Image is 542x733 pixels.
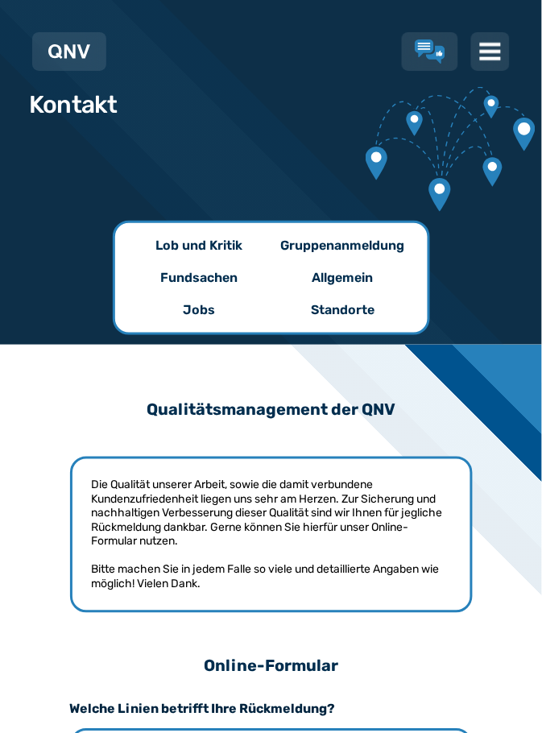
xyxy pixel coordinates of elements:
p: Jobs [184,300,216,320]
p: Allgemein [312,268,374,288]
a: QNV Logo [48,39,90,64]
h3: Online-Formular [29,658,513,674]
p: Fundsachen [161,268,238,288]
img: menu [480,41,501,62]
a: Allgemein [303,268,383,288]
h3: Qualitätsmanagement der QNV [29,402,513,418]
p: Die Qualität unserer Arbeit, sowie die damit verbundene Kundenzufriedenheit liegen uns sehr am He... [92,478,451,549]
legend: Welche Linien betrifft Ihre Rückmeldung? [70,703,336,716]
a: Lob & Kritik [415,39,445,64]
a: Standorte [301,300,384,320]
p: Gruppenanmeldung [281,236,405,255]
a: Fundsachen [151,268,248,288]
a: Lob und Kritik [147,236,253,255]
a: Gruppenanmeldung [271,236,415,255]
h1: Kontakt [29,90,118,119]
a: Jobs [174,300,225,320]
img: QNV Logo [48,44,90,59]
p: Bitte machen Sie in jedem Falle so viele und detaillierte Angaben wie möglich! Vielen Dank. [92,563,451,591]
p: Standorte [311,300,374,320]
p: Lob und Kritik [156,236,243,255]
img: Verbundene Kartenmarkierungen [366,87,536,212]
